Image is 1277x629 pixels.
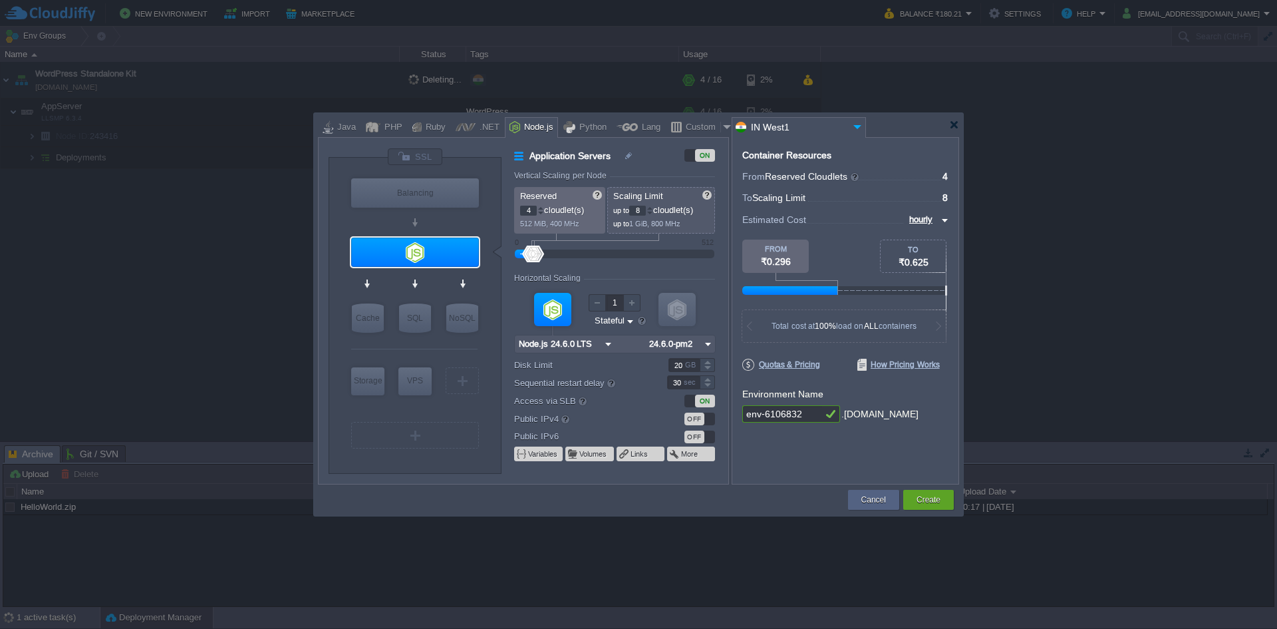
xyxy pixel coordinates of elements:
div: VPS [398,367,432,394]
div: Balancing [351,178,479,208]
div: Storage [351,367,384,394]
div: SQL [399,304,431,333]
label: Public IPv4 [514,411,649,426]
label: Access via SLB [514,393,649,408]
span: ₹0.296 [761,256,791,267]
button: More [681,449,699,459]
span: Reserved [520,191,557,201]
div: .[DOMAIN_NAME] [841,405,919,423]
button: Cancel [861,493,886,507]
div: PHP [380,118,402,138]
p: cloudlet(s) [613,202,710,216]
div: GB [685,359,698,371]
span: From [742,171,765,182]
label: Environment Name [742,389,823,399]
div: Python [575,118,607,138]
div: OFF [684,413,704,425]
span: up to [613,220,629,228]
button: Links [631,449,649,459]
div: Application Servers [351,238,479,267]
p: cloudlet(s) [520,202,601,216]
label: Public IPv6 [514,429,649,443]
div: Vertical Scaling per Node [514,171,610,180]
div: Elastic VPS [398,367,432,395]
span: How Pricing Works [857,359,940,371]
button: Create [917,493,940,507]
label: Disk Limit [514,358,649,372]
div: Create New Layer [446,367,479,394]
span: 4 [942,171,948,182]
div: Container Resources [742,150,831,160]
div: Lang [638,118,660,138]
button: Volumes [579,449,608,459]
div: Node.js [520,118,553,138]
div: Create New Layer [351,422,479,449]
span: Scaling Limit [752,192,805,203]
div: NoSQL Databases [446,304,478,333]
div: Storage Containers [351,367,384,395]
span: Reserved Cloudlets [765,171,860,182]
button: Variables [528,449,559,459]
div: FROM [742,245,809,253]
span: Estimated Cost [742,212,806,227]
div: Load Balancer [351,178,479,208]
div: 512 [702,238,714,246]
div: Ruby [422,118,446,138]
span: Quotas & Pricing [742,359,820,371]
div: ON [695,149,715,162]
span: 8 [942,192,948,203]
span: ₹0.625 [899,257,928,268]
span: 512 MiB, 400 MHz [520,220,579,228]
div: Java [333,118,356,138]
div: ON [695,395,715,407]
div: TO [881,246,946,254]
span: 1 GiB, 800 MHz [629,220,680,228]
div: Horizontal Scaling [514,274,584,283]
span: up to [613,206,629,214]
div: 0 [515,238,519,246]
div: Cache [352,304,384,333]
div: SQL Databases [399,304,431,333]
div: OFF [684,431,704,443]
label: Sequential restart delay [514,375,649,390]
span: Scaling Limit [613,191,663,201]
div: Custom [682,118,720,138]
div: NoSQL [446,304,478,333]
div: .NET [476,118,499,138]
div: sec [684,376,698,389]
span: To [742,192,752,203]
